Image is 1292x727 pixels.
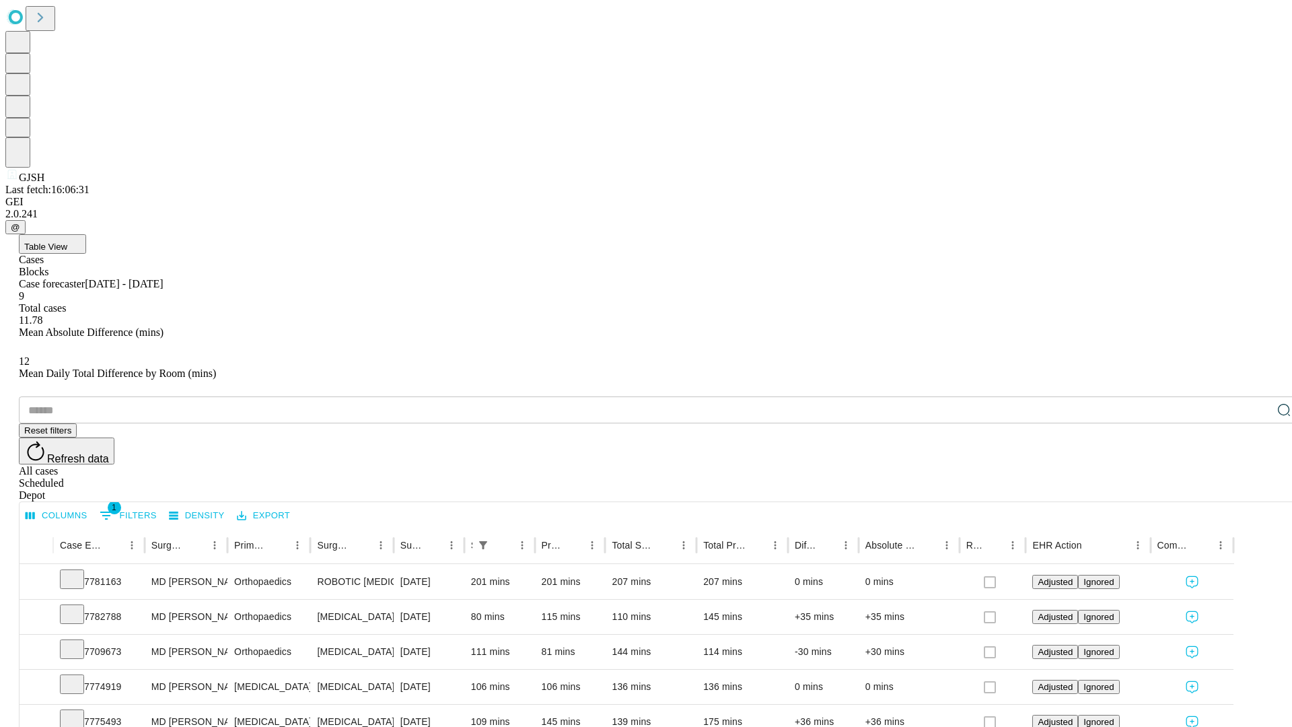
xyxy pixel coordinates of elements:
[542,635,599,669] div: 81 mins
[1192,536,1211,555] button: Sort
[317,565,386,599] div: ROBOTIC [MEDICAL_DATA] KNEE TOTAL
[937,536,956,555] button: Menu
[836,536,855,555] button: Menu
[703,565,781,599] div: 207 mins
[353,536,371,555] button: Sort
[1078,610,1119,624] button: Ignored
[612,540,654,551] div: Total Scheduled Duration
[1083,577,1114,587] span: Ignored
[1078,645,1119,659] button: Ignored
[317,670,386,704] div: [MEDICAL_DATA]
[19,326,164,338] span: Mean Absolute Difference (mins)
[234,506,293,526] button: Export
[542,600,599,634] div: 115 mins
[471,670,528,704] div: 106 mins
[655,536,674,555] button: Sort
[747,536,766,555] button: Sort
[542,565,599,599] div: 201 mins
[104,536,122,555] button: Sort
[612,565,690,599] div: 207 mins
[1032,645,1078,659] button: Adjusted
[542,540,563,551] div: Predicted In Room Duration
[471,600,528,634] div: 80 mins
[122,536,141,555] button: Menu
[1157,540,1191,551] div: Comments
[234,565,303,599] div: Orthopaedics
[795,635,852,669] div: -30 mins
[19,290,24,302] span: 9
[1083,612,1114,622] span: Ignored
[1083,536,1102,555] button: Sort
[151,670,221,704] div: MD [PERSON_NAME] E Md
[151,540,185,551] div: Surgeon Name
[96,505,160,526] button: Show filters
[1032,575,1078,589] button: Adjusted
[60,635,138,669] div: 7709673
[5,196,1287,208] div: GEI
[674,536,693,555] button: Menu
[471,565,528,599] div: 201 mins
[564,536,583,555] button: Sort
[984,536,1003,555] button: Sort
[5,184,89,195] span: Last fetch: 16:06:31
[1211,536,1230,555] button: Menu
[1038,577,1073,587] span: Adjusted
[317,540,351,551] div: Surgery Name
[612,600,690,634] div: 110 mins
[1003,536,1022,555] button: Menu
[400,540,422,551] div: Surgery Date
[60,565,138,599] div: 7781163
[151,565,221,599] div: MD [PERSON_NAME] [PERSON_NAME] Md
[26,606,46,629] button: Expand
[795,540,816,551] div: Difference
[5,220,26,234] button: @
[234,540,268,551] div: Primary Service
[583,536,602,555] button: Menu
[151,635,221,669] div: MD [PERSON_NAME] [PERSON_NAME] Md
[26,676,46,699] button: Expand
[1083,717,1114,727] span: Ignored
[60,540,102,551] div: Case Epic Id
[288,536,307,555] button: Menu
[1078,680,1119,694] button: Ignored
[513,536,532,555] button: Menu
[612,635,690,669] div: 144 mins
[19,302,66,314] span: Total cases
[818,536,836,555] button: Sort
[703,635,781,669] div: 114 mins
[26,641,46,664] button: Expand
[865,565,953,599] div: 0 mins
[47,453,109,464] span: Refresh data
[19,368,216,379] span: Mean Daily Total Difference by Room (mins)
[703,540,746,551] div: Total Predicted Duration
[19,314,42,326] span: 11.78
[19,355,30,367] span: 12
[1032,610,1078,624] button: Adjusted
[19,172,44,183] span: GJSH
[1032,680,1078,694] button: Adjusted
[474,536,493,555] button: Show filters
[60,670,138,704] div: 7774919
[371,536,390,555] button: Menu
[795,670,852,704] div: 0 mins
[234,635,303,669] div: Orthopaedics
[1083,682,1114,692] span: Ignored
[19,234,86,254] button: Table View
[19,278,85,289] span: Case forecaster
[1078,575,1119,589] button: Ignored
[166,506,228,526] button: Density
[24,242,67,252] span: Table View
[612,670,690,704] div: 136 mins
[766,536,785,555] button: Menu
[22,506,91,526] button: Select columns
[5,208,1287,220] div: 2.0.241
[865,670,953,704] div: 0 mins
[317,635,386,669] div: [MEDICAL_DATA] WITH [MEDICAL_DATA] REPAIR
[865,540,917,551] div: Absolute Difference
[234,670,303,704] div: [MEDICAL_DATA]
[11,222,20,232] span: @
[24,425,71,436] span: Reset filters
[85,278,163,289] span: [DATE] - [DATE]
[423,536,442,555] button: Sort
[494,536,513,555] button: Sort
